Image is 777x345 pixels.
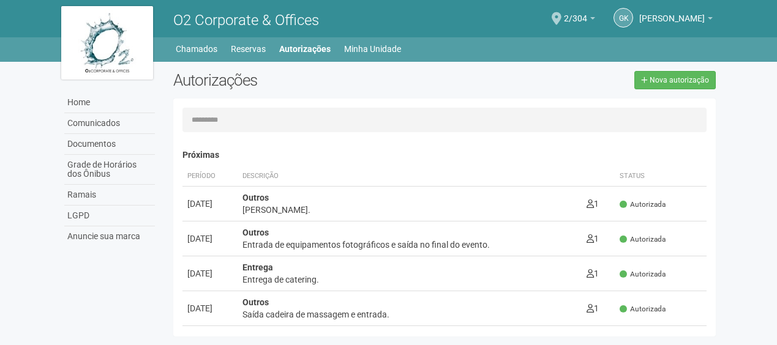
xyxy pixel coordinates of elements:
span: 2/304 [564,2,587,23]
a: Nova autorização [634,71,716,89]
div: Entrada de equipamentos fotográficos e saída no final do evento. [242,239,577,251]
h2: Autorizações [173,71,435,89]
strong: Entrega [242,262,273,272]
strong: Outros [242,297,269,307]
strong: Outros [242,228,269,237]
a: Minha Unidade [344,40,401,57]
div: [PERSON_NAME]. [242,204,577,216]
a: Anuncie sua marca [64,226,155,247]
span: Autorizada [620,199,666,210]
a: Autorizações [279,40,331,57]
a: Grade de Horários dos Ônibus [64,155,155,185]
span: Autorizada [620,234,666,245]
span: Gleice Kelly [639,2,705,23]
a: Chamados [176,40,217,57]
a: [PERSON_NAME] [639,15,713,25]
a: GK [614,8,633,28]
div: [DATE] [187,198,233,210]
th: Descrição [238,166,582,187]
th: Status [615,166,707,187]
strong: Outros [242,193,269,202]
h4: Próximas [182,150,707,160]
a: Documentos [64,134,155,155]
span: 1 [587,234,599,243]
div: Entrega de catering. [242,273,577,286]
span: 1 [587,303,599,313]
img: logo.jpg [61,6,153,80]
span: 1 [587,269,599,278]
span: O2 Corporate & Offices [173,12,319,29]
th: Período [182,166,238,187]
a: Home [64,92,155,113]
a: 2/304 [564,15,595,25]
span: Nova autorização [650,76,709,84]
span: Autorizada [620,269,666,280]
span: 1 [587,199,599,209]
a: LGPD [64,206,155,226]
div: [DATE] [187,302,233,314]
span: Autorizada [620,304,666,314]
div: [DATE] [187,232,233,245]
div: Saída cadeira de massagem e entrada. [242,308,577,321]
a: Reservas [231,40,266,57]
div: [DATE] [187,267,233,280]
a: Comunicados [64,113,155,134]
a: Ramais [64,185,155,206]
